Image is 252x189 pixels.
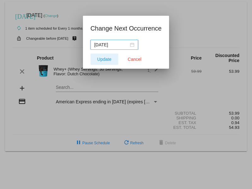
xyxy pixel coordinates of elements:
h1: Change Next Occurrence [91,23,162,33]
input: Select date [94,41,129,48]
span: Cancel [128,57,142,62]
button: Update [91,54,118,65]
button: Close dialog [121,54,149,65]
span: Update [97,57,111,62]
